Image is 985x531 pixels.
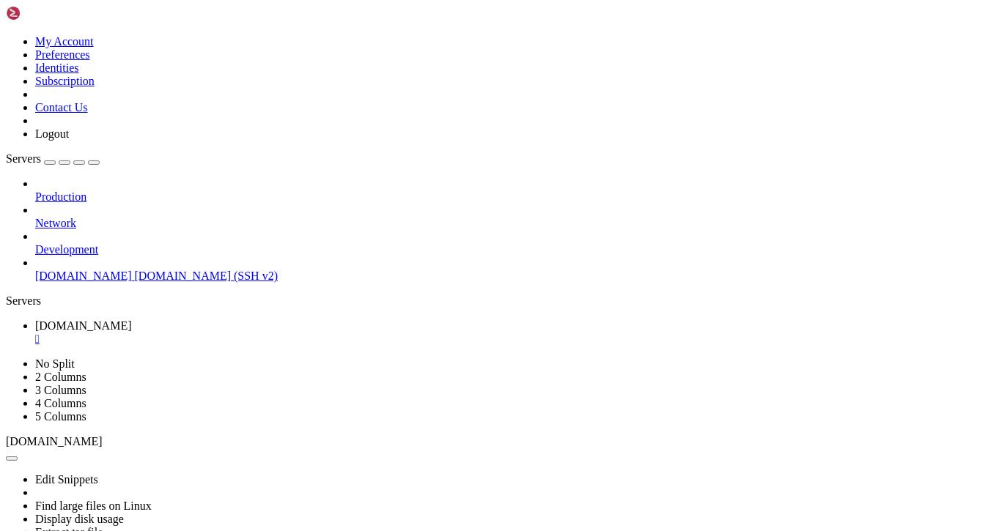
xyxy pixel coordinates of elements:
[6,152,100,165] a: Servers
[6,32,794,45] x-row: root@csinfortec:~#
[35,230,979,256] li: Development
[6,20,158,31] span: jdk-8u162-linux-x64.tar.gz
[6,6,794,19] x-row: root@csinfortec:~# ls
[6,6,90,21] img: Shellngn
[35,62,79,74] a: Identities
[35,75,95,87] a: Subscription
[35,243,98,256] span: Development
[35,243,979,256] a: Development
[35,127,69,140] a: Logout
[35,101,88,114] a: Contact Us
[35,190,86,203] span: Production
[35,190,979,204] a: Production
[35,371,86,383] a: 2 Columns
[135,270,278,282] span: [DOMAIN_NAME] (SSH v2)
[35,217,76,229] span: Network
[35,513,124,525] a: Display disk usage
[35,319,979,346] a: netcabo.me
[35,384,86,396] a: 3 Columns
[35,48,90,61] a: Preferences
[35,35,94,48] a: My Account
[35,500,152,512] a: Find large files on Linux
[35,357,75,370] a: No Split
[35,256,979,283] li: [DOMAIN_NAME] [DOMAIN_NAME] (SSH v2)
[35,319,132,332] span: [DOMAIN_NAME]
[6,294,979,308] div: Servers
[6,435,103,448] span: [DOMAIN_NAME]
[35,204,979,230] li: Network
[35,397,86,409] a: 4 Columns
[123,32,129,45] div: (19, 2)
[35,410,86,423] a: 5 Columns
[35,473,98,486] a: Edit Snippets
[35,217,979,230] a: Network
[35,333,979,346] a: 
[35,270,132,282] span: [DOMAIN_NAME]
[6,152,41,165] span: Servers
[35,270,979,283] a: [DOMAIN_NAME] [DOMAIN_NAME] (SSH v2)
[35,177,979,204] li: Production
